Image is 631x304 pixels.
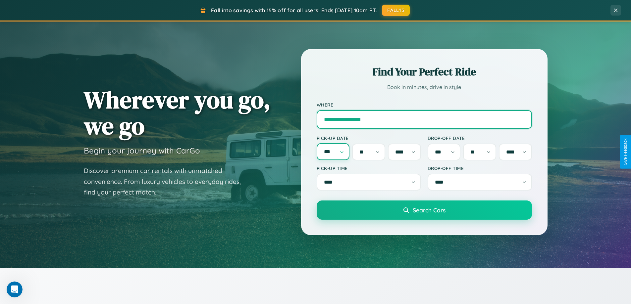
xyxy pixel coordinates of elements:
[84,165,249,198] p: Discover premium car rentals with unmatched convenience. From luxury vehicles to everyday rides, ...
[211,7,377,14] span: Fall into savings with 15% off for all users! Ends [DATE] 10am PT.
[317,200,532,220] button: Search Cars
[317,135,421,141] label: Pick-up Date
[428,135,532,141] label: Drop-off Date
[84,146,200,155] h3: Begin your journey with CarGo
[382,5,410,16] button: FALL15
[317,82,532,92] p: Book in minutes, drive in style
[7,282,23,297] iframe: Intercom live chat
[623,139,628,165] div: Give Feedback
[317,102,532,108] label: Where
[317,65,532,79] h2: Find Your Perfect Ride
[413,206,446,214] span: Search Cars
[84,87,271,139] h1: Wherever you go, we go
[428,165,532,171] label: Drop-off Time
[317,165,421,171] label: Pick-up Time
